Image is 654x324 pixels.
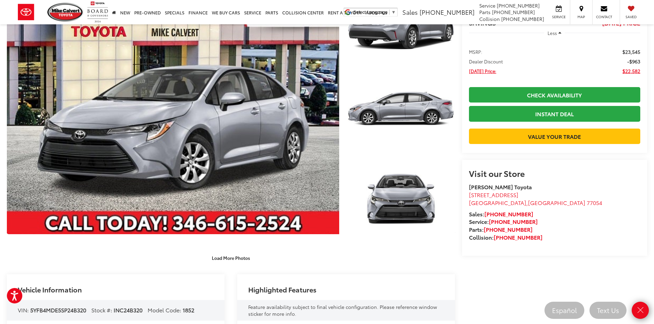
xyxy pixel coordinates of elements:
[469,191,518,199] span: [STREET_ADDRESS]
[482,51,654,298] iframe: Chat window
[47,3,84,22] img: Mike Calvert Toyota
[30,306,86,314] span: 5YFB4MDE5SP24B320
[469,191,602,206] a: [STREET_ADDRESS] [GEOGRAPHIC_DATA],[GEOGRAPHIC_DATA] 77054
[148,306,181,314] span: Model Code:
[501,15,544,22] span: [PHONE_NUMBER]
[469,48,482,55] span: MSRP:
[18,306,29,314] span: VIN:
[183,306,194,314] span: 1852
[345,152,456,235] img: 2025 Toyota Corolla LE
[469,169,640,178] h2: Visit our Store
[18,286,82,293] h2: Vehicle Information
[469,199,602,206] span: ,
[469,210,533,218] strong: Sales:
[574,14,589,19] span: Map
[469,68,496,74] span: [DATE] Price:
[469,106,640,121] a: Instant Deal
[345,67,456,150] img: 2025 Toyota Corolla LE
[114,306,142,314] span: INC24B320
[347,68,455,149] a: Expand Photo 2
[91,306,112,314] span: Stock #:
[248,286,317,293] h2: Highlighted Features
[551,14,566,19] span: Service
[623,14,639,19] span: Saved
[469,87,640,103] a: Check Availability
[469,199,526,206] span: [GEOGRAPHIC_DATA]
[420,8,474,16] span: [PHONE_NUMBER]
[347,153,455,235] a: Expand Photo 3
[402,8,418,16] span: Sales
[479,2,495,9] span: Service
[479,9,491,15] span: Parts
[469,225,532,233] strong: Parts:
[389,10,390,15] span: ​
[497,2,540,9] span: [PHONE_NUMBER]
[544,27,565,39] button: Less
[479,15,500,22] span: Collision
[596,14,612,19] span: Contact
[469,58,503,65] span: Dealer Discount
[632,302,649,319] a: Close
[469,217,538,225] strong: Service:
[492,9,535,15] span: [PHONE_NUMBER]
[469,183,532,191] strong: [PERSON_NAME] Toyota
[622,48,640,55] span: $23,545
[469,129,640,144] a: Value Your Trade
[207,252,255,264] button: Load More Photos
[391,10,396,15] span: ▼
[548,30,557,36] span: Less
[469,233,542,241] strong: Collision:
[248,303,437,317] span: Feature availability subject to final vehicle configuration. Please reference window sticker for ...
